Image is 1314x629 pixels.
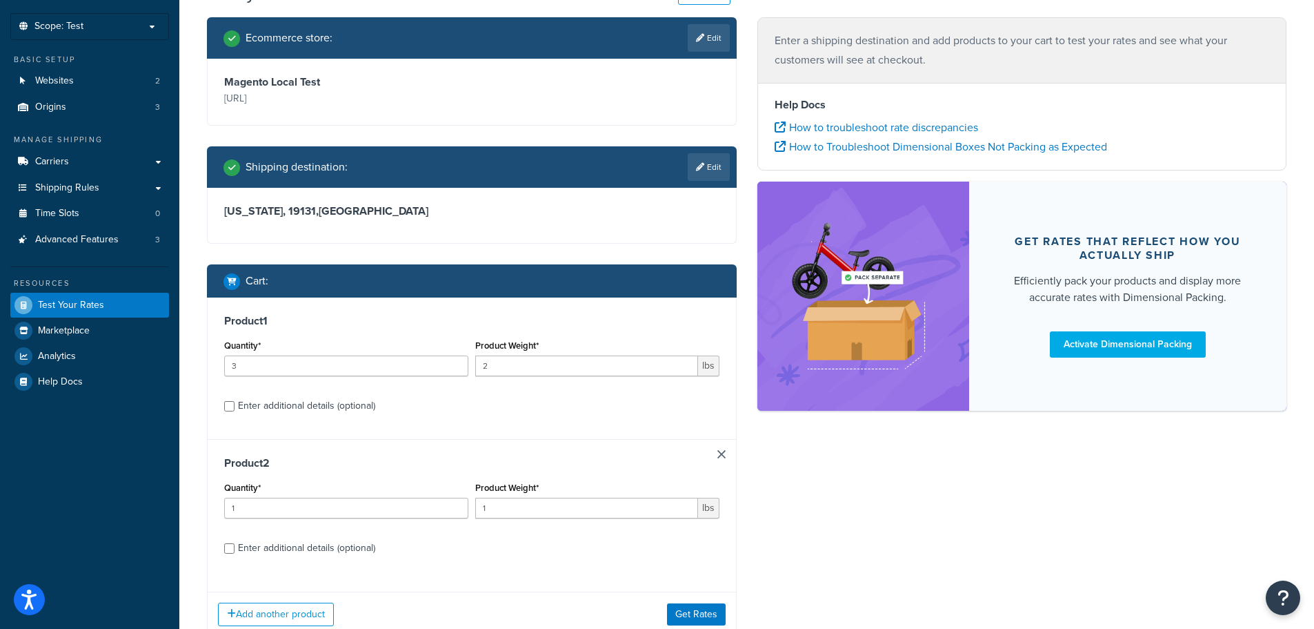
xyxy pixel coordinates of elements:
[10,227,169,253] a: Advanced Features3
[1266,581,1300,615] button: Open Resource Center
[155,75,160,87] span: 2
[246,275,268,287] h2: Cart :
[775,97,1270,113] h4: Help Docs
[224,314,719,328] h3: Product 1
[224,89,468,108] p: [URL]
[10,293,169,318] a: Test Your Rates
[10,175,169,201] a: Shipping Rules
[224,498,468,519] input: 0.0
[38,351,76,362] span: Analytics
[224,456,719,470] h3: Product 2
[10,318,169,343] a: Marketplace
[224,75,468,89] h3: Magento Local Test
[155,208,160,220] span: 0
[10,201,169,226] li: Time Slots
[10,95,169,120] a: Origins3
[246,32,332,44] h2: Ecommerce store :
[475,498,698,519] input: 0.00
[10,278,169,289] div: Resources
[38,376,83,388] span: Help Docs
[698,356,719,376] span: lbs
[246,161,348,173] h2: Shipping destination :
[35,156,69,168] span: Carriers
[224,483,261,493] label: Quantity*
[38,300,104,311] span: Test Your Rates
[775,31,1270,70] p: Enter a shipping destination and add products to your cart to test your rates and see what your c...
[475,340,539,351] label: Product Weight*
[10,68,169,94] li: Websites
[475,483,539,493] label: Product Weight*
[155,101,160,113] span: 3
[10,54,169,66] div: Basic Setup
[10,134,169,146] div: Manage Shipping
[10,344,169,369] a: Analytics
[38,325,90,337] span: Marketplace
[10,201,169,226] a: Time Slots0
[1002,235,1254,262] div: Get rates that reflect how you actually ship
[10,95,169,120] li: Origins
[10,227,169,253] li: Advanced Features
[224,356,468,376] input: 0.0
[224,340,261,351] label: Quantity*
[688,153,730,181] a: Edit
[775,119,978,135] a: How to troubleshoot rate discrepancies
[717,450,726,458] a: Remove Item
[10,68,169,94] a: Websites2
[10,369,169,394] a: Help Docs
[775,139,1107,155] a: How to Troubleshoot Dimensional Boxes Not Packing as Expected
[224,401,235,412] input: Enter additional details (optional)
[1002,273,1254,306] div: Efficiently pack your products and display more accurate rates with Dimensional Packing.
[688,24,730,52] a: Edit
[778,202,948,389] img: feature-image-dim-d40ad3071a2b3c8e08177464837368e35600d3c5e73b18a22c1e4bb210dc32ac.png
[218,603,334,626] button: Add another product
[35,75,74,87] span: Websites
[475,356,698,376] input: 0.00
[238,396,375,416] div: Enter additional details (optional)
[35,101,66,113] span: Origins
[35,182,99,194] span: Shipping Rules
[155,234,160,246] span: 3
[238,539,375,558] div: Enter additional details (optional)
[35,208,79,220] span: Time Slots
[698,498,719,519] span: lbs
[1050,331,1206,358] a: Activate Dimensional Packing
[224,543,235,554] input: Enter additional details (optional)
[667,603,726,626] button: Get Rates
[35,234,119,246] span: Advanced Features
[10,149,169,175] a: Carriers
[224,204,719,218] h3: [US_STATE], 19131 , [GEOGRAPHIC_DATA]
[34,21,83,32] span: Scope: Test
